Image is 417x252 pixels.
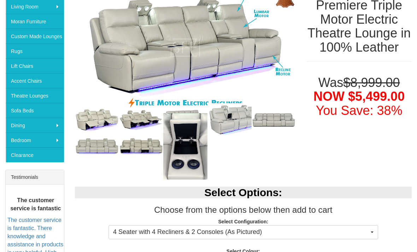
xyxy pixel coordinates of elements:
[6,59,64,74] a: Lift Chairs
[6,14,64,29] a: Moran Furniture
[75,206,412,215] h3: Choose from the options below then add to cart
[316,104,403,118] font: You Save: 38%
[6,170,64,185] div: Testimonials
[204,187,282,199] b: Select Options:
[108,225,378,240] button: 4 Seater with 4 Recliners & 2 Consoles (As Pictured)
[6,29,64,44] a: Custom Made Lounges
[113,228,369,237] span: 4 Seater with 4 Recliners & 2 Consoles (As Pictured)
[6,148,64,163] a: Clearance
[343,76,400,90] del: $8,999.00
[6,118,64,133] a: Dining
[6,133,64,148] a: Bedroom
[218,219,269,225] strong: Select Configuration:
[313,89,405,104] span: NOW $5,499.00
[10,198,61,212] b: The customer service is fantastic
[6,74,64,88] a: Accent Chairs
[6,44,64,59] a: Rugs
[306,76,412,118] h1: Was
[6,88,64,103] a: Theatre Lounges
[6,103,64,118] a: Sofa Beds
